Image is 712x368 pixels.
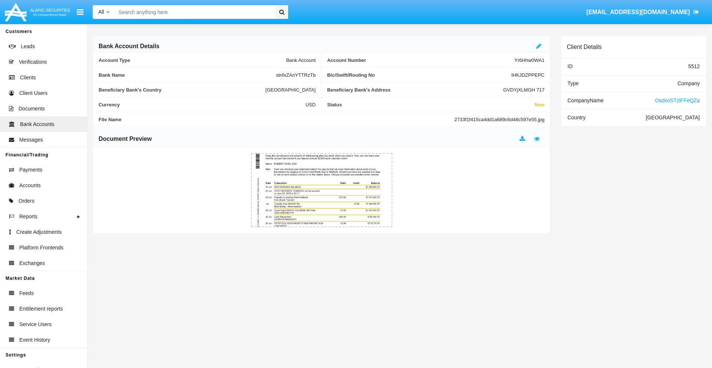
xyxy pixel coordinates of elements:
[19,58,47,66] span: Verifications
[327,87,503,93] span: Beneficiary Bank's Address
[19,244,63,252] span: Platform Frontends
[327,102,534,107] span: Status
[567,43,601,50] h6: Client Details
[99,57,286,63] span: Account Type
[286,57,316,63] span: Bank Account
[567,63,573,69] span: ID
[99,117,454,122] span: File Name
[583,2,703,23] a: [EMAIL_ADDRESS][DOMAIN_NAME]
[454,117,544,122] span: 2733f1f415ca4dd1a689c6d48c597e55.jpg
[19,136,43,144] span: Messages
[327,57,514,63] span: Account Number
[99,72,276,78] span: Bank Name
[276,72,316,78] span: stnfxZAnYTTRzTb
[567,115,586,120] span: Country
[19,182,41,189] span: Accounts
[99,102,306,107] span: Currency
[655,97,700,103] span: OsdxoSTzlFFeQZa
[19,289,34,297] span: Feeds
[93,8,115,16] a: All
[19,321,52,328] span: Service Users
[115,5,273,19] input: Search
[19,197,34,205] span: Orders
[678,80,700,86] span: Company
[20,74,36,82] span: Clients
[19,89,47,97] span: Client Users
[19,105,45,113] span: Documents
[20,120,55,128] span: Bank Accounts
[688,63,700,69] span: 5512
[19,305,63,313] span: Entitlement reports
[266,87,316,93] span: [GEOGRAPHIC_DATA]
[98,9,104,15] span: All
[19,166,42,174] span: Payments
[19,259,45,267] span: Exchanges
[646,115,700,120] span: [GEOGRAPHIC_DATA]
[21,43,35,50] span: Leads
[327,72,511,78] span: Bic/Swift/Routing No
[99,87,266,93] span: Beneficiary Bank's Country
[514,57,544,63] span: Yr6Hhw0WA1
[16,228,62,236] span: Create Adjustments
[567,97,603,103] span: Company Name
[567,80,578,86] span: Type
[503,87,544,93] span: GVDYjXLMGH 717
[4,1,71,23] img: Logo image
[19,213,37,221] span: Reports
[511,72,545,78] span: IHKJDZPPEPC
[99,135,152,143] h6: Document Preview
[306,102,316,107] span: USD
[19,336,50,344] span: Event History
[586,9,690,15] span: [EMAIL_ADDRESS][DOMAIN_NAME]
[535,102,545,107] span: New
[99,42,159,50] h6: Bank Account Details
